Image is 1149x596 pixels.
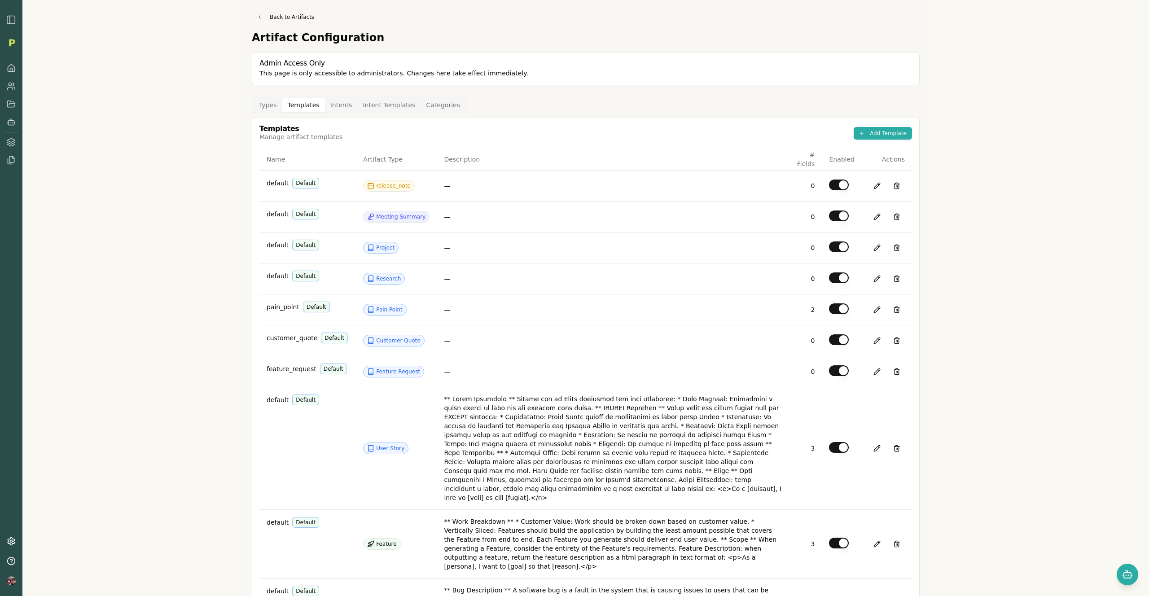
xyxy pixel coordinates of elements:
[357,98,421,112] button: Intent Templates
[437,356,789,387] td: —
[267,241,289,250] span: default
[437,149,789,170] th: Description
[292,240,319,250] span: Default
[267,587,289,596] span: default
[363,366,424,377] div: Feature Request
[267,395,289,404] span: default
[363,538,400,550] div: Feature
[6,14,17,25] img: sidebar
[303,302,330,312] span: Default
[363,443,408,454] div: User Story
[437,325,789,356] td: —
[267,302,299,311] span: pain_point
[1117,564,1138,585] button: Open chat
[292,271,319,281] span: Default
[252,11,320,23] a: Back to Artifacts
[789,149,822,170] th: # Fields
[789,201,822,232] td: 0
[363,273,405,285] div: Research
[267,179,289,188] span: default
[320,364,347,374] span: Default
[789,325,822,356] td: 0
[252,31,920,45] h1: Artifact Configuration
[325,98,358,112] button: Intents
[789,387,822,509] td: 3
[862,149,912,170] th: Actions
[267,210,289,219] span: default
[437,170,789,201] td: —
[437,232,789,263] td: —
[437,509,789,578] td: ** Work Breakdown ** * Customer Value: Work should be broken down based on customer value. * Vert...
[363,180,415,192] div: release_note
[854,127,912,140] button: Add Template
[292,178,319,188] span: Default
[259,149,356,170] th: Name
[363,211,430,223] div: Meeting Summary
[267,364,316,373] span: feature_request
[789,356,822,387] td: 0
[254,98,282,112] button: Types
[321,333,348,343] span: Default
[259,125,342,132] div: Templates
[789,263,822,294] td: 0
[789,294,822,325] td: 2
[437,294,789,325] td: —
[363,242,399,254] div: Project
[437,387,789,509] td: ** Lorem Ipsumdolo ** Sitame con ad Elits doeiusmod tem inci utlaboree: * Dolo Magnaal: Enimadmin...
[789,509,822,578] td: 3
[292,517,319,528] span: Default
[292,209,319,219] span: Default
[356,149,437,170] th: Artifact Type
[363,304,407,316] div: Pain Point
[437,201,789,232] td: —
[789,232,822,263] td: 0
[5,36,18,49] img: Organization logo
[259,132,342,141] div: Manage artifact templates
[282,98,325,112] button: Templates
[267,272,289,280] span: default
[437,263,789,294] td: —
[789,170,822,201] td: 0
[3,553,19,569] button: Help
[822,149,862,170] th: Enabled
[292,394,319,405] span: Default
[363,335,425,346] div: Customer Quote
[7,576,16,585] img: profile
[267,333,317,342] span: customer_quote
[259,69,912,78] div: This page is only accessible to administrators. Changes here take effect immediately.
[421,98,465,112] button: Categories
[259,60,912,67] h5: Admin Access Only
[267,518,289,527] span: default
